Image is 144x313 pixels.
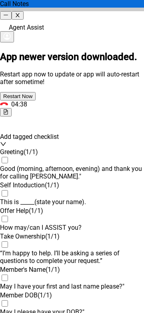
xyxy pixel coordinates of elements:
button: close [12,11,23,20]
span: minus [3,12,8,18]
span: ( 1 / 1 ) [46,266,60,273]
span: ( 1 / 1 ) [45,233,60,240]
span: ( 1 / 1 ) [24,148,38,156]
span: Agent Assist [9,24,44,31]
span: file-text [3,109,8,114]
span: 04:38 [11,100,27,108]
span: ( 1 / 1 ) [45,181,59,189]
span: Restart Now [3,93,32,99]
span: ( 1 / 1 ) [38,291,52,299]
span: close [15,12,20,18]
span: ( 1 / 1 ) [29,207,43,215]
